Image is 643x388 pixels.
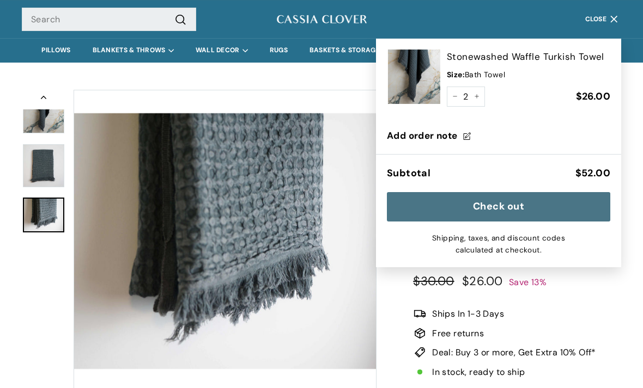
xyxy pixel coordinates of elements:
a: Stonewashed Waffle Turkish Towel [23,91,64,134]
div: $52.00 [575,165,610,181]
span: $26.00 [576,90,610,103]
a: Stonewashed Waffle Turkish Towel [23,198,64,232]
span: Ships In 1-3 Days [432,307,504,321]
a: Stonewashed Waffle Turkish Towel [447,50,610,64]
button: Reduce item quantity by one [447,87,463,107]
span: $26.00 [462,273,502,289]
img: Stonewashed Waffle Turkish Towel [387,50,441,104]
img: Stonewashed Waffle Turkish Towel [23,91,64,133]
div: Bath Towel [447,69,610,81]
div: Subtotal [387,165,430,181]
span: Deal: Buy 3 or more, Get Extra 10% Off* [432,346,596,360]
button: Previous [22,90,65,109]
span: Size: [447,70,465,79]
span: Save 13% [509,276,547,288]
button: Check out [387,192,610,221]
img: Stonewashed Waffle Turkish Towel [23,144,64,187]
span: Close [585,16,607,23]
span: $30.00 [413,273,454,289]
summary: BLANKETS & THROWS [82,38,185,63]
small: Shipping, taxes, and discount codes calculated at checkout. [420,232,578,256]
span: Free returns [432,327,484,341]
button: Increase item quantity by one [469,87,485,107]
button: Close [579,3,628,35]
span: In stock, ready to ship [432,365,525,379]
a: PILLOWS [31,38,81,63]
input: Search [22,8,196,32]
a: RUGS [259,38,299,63]
label: Add order note [387,128,610,143]
a: BASKETS & STORAGE [299,38,391,63]
summary: WALL DECOR [185,38,259,63]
